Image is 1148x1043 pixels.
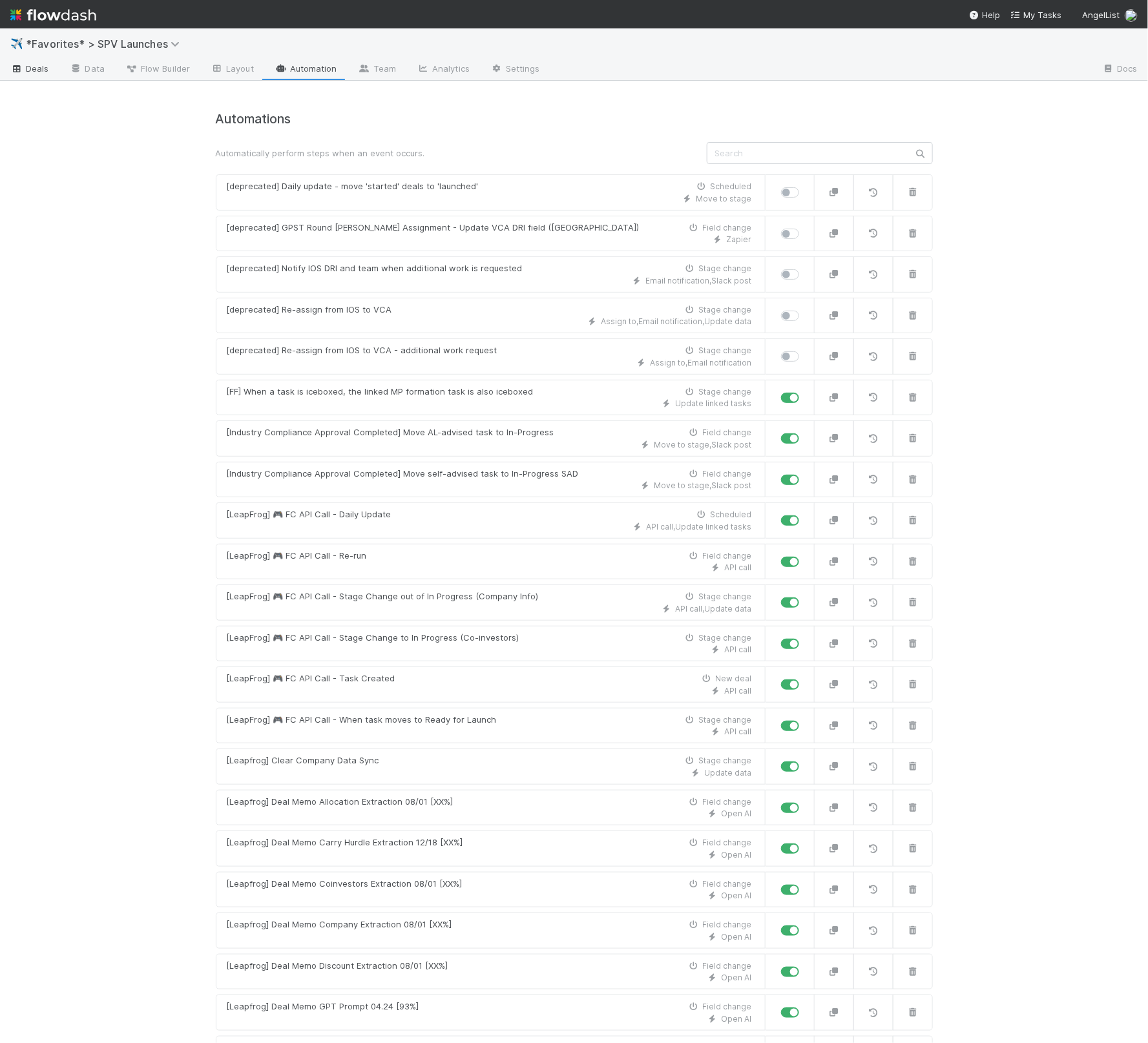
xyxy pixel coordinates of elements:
div: [FF] When a task is iceboxed, the linked MP formation task is also iceboxed [227,386,534,398]
div: [LeapFrog] 🎮 FC API Call - Daily Update [227,508,391,521]
a: [FF] When a task is iceboxed, the linked MP formation task is also iceboxedStage changeUpdate lin... [216,380,766,416]
span: Slack post [712,276,752,285]
span: API call , [676,604,705,614]
a: [Leapfrog] Clear Company Data SyncStage changeUpdate data [216,749,766,785]
span: Open AI [722,1014,752,1024]
span: Email notification , [646,276,712,285]
div: Stage change [684,345,752,356]
div: [LeapFrog] 🎮 FC API Call - Stage Change out of In Progress (Company Info) [227,590,539,603]
a: [deprecated] Daily update - move 'started' deals to 'launched'ScheduledMove to stage [216,174,766,211]
a: [LeapFrog] 🎮 FC API Call - Task CreatedNew dealAPI call [216,666,766,703]
span: Slack post [712,440,752,449]
div: Help [969,8,1000,21]
div: [LeapFrog] 🎮 FC API Call - Task Created [227,672,395,685]
a: Automation [264,59,348,80]
a: [LeapFrog] 🎮 FC API Call - Daily UpdateScheduledAPI call,Update linked tasks [216,502,766,539]
div: [LeapFrog] 🎮 FC API Call - Re-run [227,550,367,563]
div: Field change [687,468,752,480]
span: Update linked tasks [676,398,752,408]
span: Move to stage , [654,480,712,490]
div: [Industry Compliance Approval Completed] Move self-advised task to In-Progress SAD [227,468,579,480]
img: logo-inverted-e16ddd16eac7371096b0.svg [10,4,96,26]
div: Stage change [684,304,752,316]
div: [LeapFrog] 🎮 FC API Call - When task moves to Ready for Launch [227,714,497,727]
div: Scheduled [695,509,752,521]
a: [Leapfrog] Deal Memo Allocation Extraction 08/01 [XX%]Field changeOpen AI [216,790,766,826]
div: Stage change [684,632,752,644]
div: [deprecated] Re-assign from IOS to VCA - additional work request [227,344,497,357]
a: My Tasks [1010,8,1061,21]
span: Assign to , [651,358,688,367]
a: Data [59,59,115,80]
a: [Leapfrog] Deal Memo Coinvestors Extraction 08/01 [XX%]Field changeOpen AI [216,872,766,908]
a: [deprecated] Notify IOS DRI and team when additional work is requestedStage changeEmail notificat... [216,256,766,293]
input: Search [707,142,933,164]
span: Deals [10,62,49,75]
img: avatar_b18de8e2-1483-4e81-aa60-0a3d21592880.png [1125,9,1138,22]
div: Field change [687,960,752,972]
div: [Leapfrog] Deal Memo Allocation Extraction 08/01 [XX%] [227,796,454,809]
div: [Leapfrog] Deal Memo Carry Hurdle Extraction 12/18 [XX%] [227,836,463,849]
a: [Industry Compliance Approval Completed] Move AL-advised task to In-ProgressField changeMove to s... [216,420,766,457]
span: Open AI [722,809,752,818]
div: Field change [687,222,752,234]
div: Scheduled [695,181,752,192]
a: Flow Builder [115,59,200,80]
a: [Leapfrog] Deal Memo Carry Hurdle Extraction 12/18 [XX%]Field changeOpen AI [216,831,766,867]
a: Docs [1092,59,1148,80]
span: Flow Builder [125,62,190,75]
span: API call [725,727,752,736]
div: [deprecated] Re-assign from IOS to VCA [227,304,392,316]
a: Settings [480,59,550,80]
div: Field change [687,919,752,931]
span: My Tasks [1010,10,1061,20]
span: *Favorites* > SPV Launches [26,37,186,50]
span: API call [725,645,752,654]
a: [Leapfrog] Deal Memo GPT Prompt 04.24 [93%]Field changeOpen AI [216,995,766,1031]
span: Update linked tasks [676,522,752,532]
div: Stage change [684,263,752,274]
div: Field change [687,427,752,439]
a: Layout [200,59,264,80]
span: Slack post [712,480,752,490]
div: Stage change [684,755,752,767]
a: [LeapFrog] 🎮 FC API Call - Re-runField changeAPI call [216,544,766,580]
span: API call [725,563,752,572]
div: New deal [700,673,752,685]
div: [Leapfrog] Clear Company Data Sync [227,754,379,767]
span: Update data [705,768,752,778]
div: Field change [687,1001,752,1013]
span: Email notification [688,358,752,367]
a: [deprecated] GPST Round [PERSON_NAME] Assignment - Update VCA DRI field ([GEOGRAPHIC_DATA])Field ... [216,216,766,252]
a: [Industry Compliance Approval Completed] Move self-advised task to In-Progress SADField changeMov... [216,462,766,498]
span: Update data [705,604,752,614]
div: [LeapFrog] 🎮 FC API Call - Stage Change to In Progress (Co-investors) [227,632,519,645]
a: [LeapFrog] 🎮 FC API Call - Stage Change out of In Progress (Company Info)Stage changeAPI call,Upd... [216,584,766,621]
a: [Leapfrog] Deal Memo Discount Extraction 08/01 [XX%]Field changeOpen AI [216,954,766,990]
a: [deprecated] Re-assign from IOS to VCA - additional work requestStage changeAssign to,Email notif... [216,338,766,375]
span: Open AI [722,973,752,982]
span: ✈️ [10,38,23,49]
div: Field change [687,796,752,808]
div: [Leapfrog] Deal Memo GPT Prompt 04.24 [93%] [227,1000,419,1013]
span: API call , [647,522,676,532]
a: [deprecated] Re-assign from IOS to VCAStage changeAssign to,Email notification,Update data [216,298,766,334]
span: Open AI [722,932,752,942]
div: Field change [687,550,752,562]
div: [deprecated] GPST Round [PERSON_NAME] Assignment - Update VCA DRI field ([GEOGRAPHIC_DATA]) [227,222,640,234]
div: Stage change [684,386,752,398]
span: API call [725,686,752,696]
div: [Leapfrog] Deal Memo Discount Extraction 08/01 [XX%] [227,960,448,973]
span: Email notification , [639,316,705,326]
a: [Leapfrog] Deal Memo Company Extraction 08/01 [XX%]Field changeOpen AI [216,913,766,949]
div: Stage change [684,714,752,726]
div: Field change [687,878,752,890]
a: [LeapFrog] 🎮 FC API Call - When task moves to Ready for LaunchStage changeAPI call [216,708,766,744]
a: Analytics [406,59,480,80]
span: Open AI [722,891,752,900]
div: Automatically perform steps when an event occurs. [206,147,697,160]
div: Field change [687,837,752,849]
span: Update data [705,316,752,326]
span: Zapier [727,234,752,244]
a: Team [348,59,406,80]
